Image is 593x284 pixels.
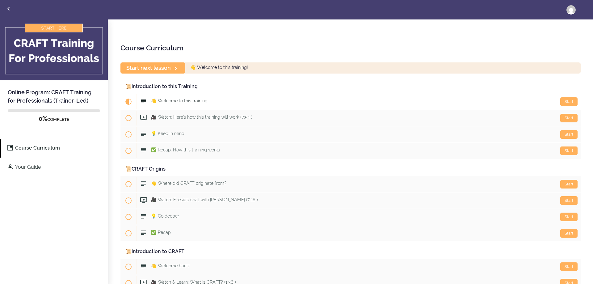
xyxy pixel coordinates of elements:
[120,162,581,176] div: 📜CRAFT Origins
[151,147,220,152] span: ✅ Recap: How this training works
[560,213,578,221] div: Start
[120,245,581,259] div: 📜Introduction to CRAFT
[120,143,581,159] a: Start ✅ Recap: How this training works
[0,0,17,19] a: Back to courses
[151,98,208,103] span: 👋 Welcome to this training!
[151,230,171,235] span: ✅ Recap
[120,62,185,73] a: Start next lesson
[560,229,578,238] div: Start
[560,196,578,205] div: Start
[190,65,248,70] span: 👋 Welcome to this training!
[151,263,190,268] span: 👋 Welcome back!
[151,115,252,120] span: 🎥 Watch: Here's how this training will work (7:54 )
[560,114,578,122] div: Start
[120,94,137,110] span: Current item
[151,197,258,202] span: 🎥 Watch: Fireside chat with [PERSON_NAME] (7:16 )
[560,180,578,189] div: Start
[120,176,581,192] a: Start 👋 Where did CRAFT originate from?
[151,131,184,136] span: 💡 Keep in mind
[151,181,226,186] span: 👋 Where did CRAFT originate from?
[560,130,578,139] div: Start
[120,259,581,275] a: Start 👋 Welcome back!
[120,110,581,126] a: Start 🎥 Watch: Here's how this training will work (7:54 )
[560,146,578,155] div: Start
[1,158,108,177] a: Your Guide
[560,97,578,106] div: Start
[120,225,581,241] a: Start ✅ Recap
[8,115,100,123] div: COMPLETE
[1,139,108,158] a: Course Curriculum
[5,5,12,12] svg: Back to courses
[39,115,47,122] span: 0%
[120,193,581,209] a: Start 🎥 Watch: Fireside chat with [PERSON_NAME] (7:16 )
[120,80,581,94] div: 📜Introduction to this Training
[120,43,581,53] h2: Course Curriculum
[566,5,576,15] img: syoung2@my.macu.edu
[120,94,581,110] a: Current item Start 👋 Welcome to this training!
[560,262,578,271] div: Start
[120,209,581,225] a: Start 💡 Go deeper
[120,126,581,142] a: Start 💡 Keep in mind
[151,214,179,218] span: 💡 Go deeper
